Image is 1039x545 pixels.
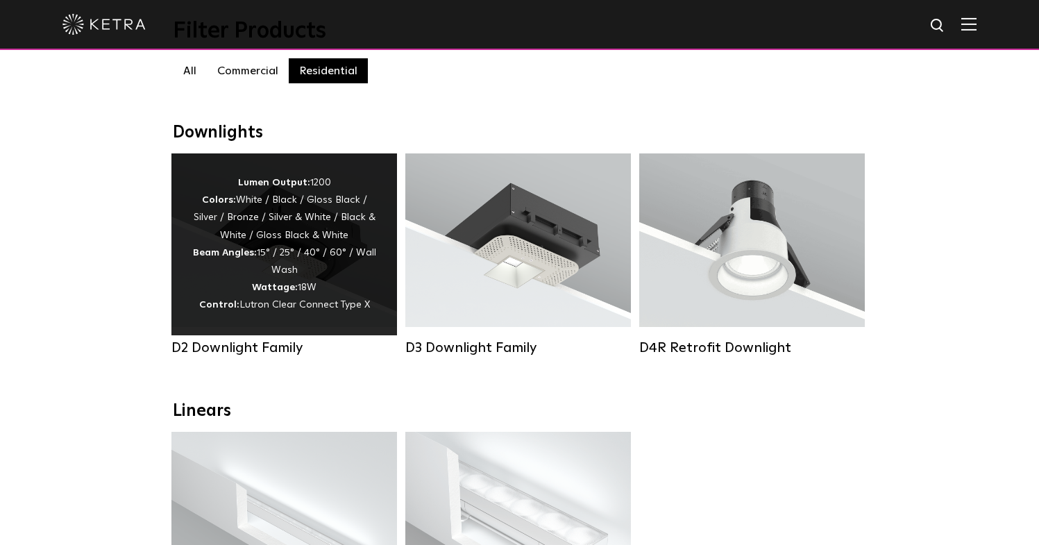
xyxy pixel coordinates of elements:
[199,300,239,310] strong: Control:
[207,58,289,83] label: Commercial
[171,339,397,356] div: D2 Downlight Family
[192,174,376,315] div: 1200 White / Black / Gloss Black / Silver / Bronze / Silver & White / Black & White / Gloss Black...
[239,300,370,310] span: Lutron Clear Connect Type X
[171,153,397,355] a: D2 Downlight Family Lumen Output:1200Colors:White / Black / Gloss Black / Silver / Bronze / Silve...
[173,401,867,421] div: Linears
[173,58,207,83] label: All
[929,17,947,35] img: search icon
[173,123,867,143] div: Downlights
[289,58,368,83] label: Residential
[252,283,298,292] strong: Wattage:
[62,14,146,35] img: ketra-logo-2019-white
[202,195,236,205] strong: Colors:
[238,178,310,187] strong: Lumen Output:
[961,17,977,31] img: Hamburger%20Nav.svg
[639,339,865,356] div: D4R Retrofit Downlight
[193,248,257,258] strong: Beam Angles:
[639,153,865,355] a: D4R Retrofit Downlight Lumen Output:800Colors:White / BlackBeam Angles:15° / 25° / 40° / 60°Watta...
[405,153,631,355] a: D3 Downlight Family Lumen Output:700 / 900 / 1100Colors:White / Black / Silver / Bronze / Paintab...
[405,339,631,356] div: D3 Downlight Family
